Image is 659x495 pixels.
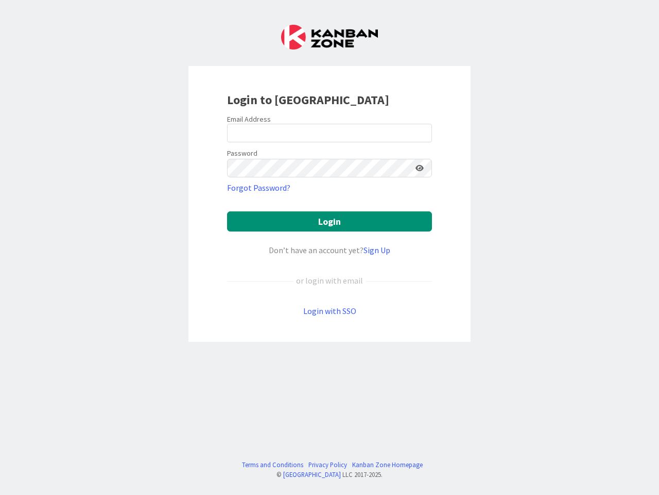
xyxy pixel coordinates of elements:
a: [GEOGRAPHIC_DATA] [283,470,341,478]
a: Forgot Password? [227,181,290,194]
b: Login to [GEOGRAPHIC_DATA] [227,92,389,108]
a: Privacy Policy [308,460,347,470]
div: © LLC 2017- 2025 . [237,470,423,480]
label: Email Address [227,114,271,124]
div: Don’t have an account yet? [227,244,432,256]
label: Password [227,148,257,159]
a: Login with SSO [303,306,356,316]
a: Terms and Conditions [242,460,303,470]
a: Sign Up [363,245,390,255]
div: or login with email [293,274,366,287]
img: Kanban Zone [281,25,378,49]
button: Login [227,211,432,232]
a: Kanban Zone Homepage [352,460,423,470]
